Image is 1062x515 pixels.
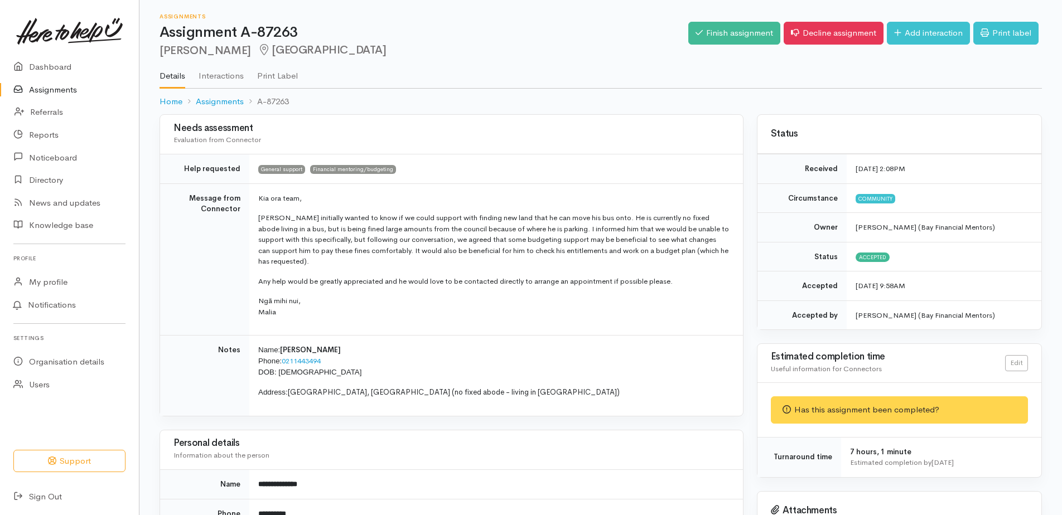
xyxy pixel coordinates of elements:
[258,43,387,57] span: [GEOGRAPHIC_DATA]
[160,470,249,499] td: Name
[847,300,1041,329] td: [PERSON_NAME] (Bay Financial Mentors)
[258,276,730,287] p: Any help would be greatly appreciated and he would love to be contacted directly to arrange an ap...
[771,396,1028,424] div: Has this assignment been completed?
[688,22,780,45] a: Finish assignment
[160,89,1042,115] nav: breadcrumb
[160,25,688,41] h1: Assignment A-87263
[258,212,730,267] p: [PERSON_NAME] initially wanted to know if we could support with finding new land that he can move...
[173,438,730,449] h3: Personal details
[160,95,182,108] a: Home
[771,364,882,373] span: Useful information for Connectors
[160,154,249,184] td: Help requested
[258,165,305,174] span: General support
[771,129,1028,139] h3: Status
[258,346,280,354] span: Name:
[771,352,1005,362] h3: Estimated completion time
[160,336,249,416] td: Notes
[757,183,847,213] td: Circumstance
[160,56,185,89] a: Details
[160,13,688,20] h6: Assignments
[258,193,730,204] p: Kia ora team,
[173,123,730,134] h3: Needs assessment
[887,22,970,45] a: Add interaction
[757,300,847,329] td: Accepted by
[160,44,688,57] h2: [PERSON_NAME]
[244,95,289,108] li: A-87263
[757,213,847,242] td: Owner
[856,194,895,203] span: Community
[258,295,730,317] p: Ngā mihi nui, Malia
[13,331,125,346] h6: Settings
[258,388,288,396] span: Address:
[973,22,1039,45] a: Print label
[196,95,244,108] a: Assignments
[784,22,884,45] a: Decline assignment
[13,450,125,473] button: Support
[757,154,847,184] td: Received
[757,271,847,301] td: Accepted
[850,457,1028,468] div: Estimated completion by
[757,242,847,271] td: Status
[13,251,125,266] h6: Profile
[173,135,261,144] span: Evaluation from Connector
[160,183,249,336] td: Message from Connector
[931,458,954,467] time: [DATE]
[856,281,905,290] time: [DATE] 9:58AM
[856,164,905,173] time: [DATE] 2:08PM
[856,222,995,232] span: [PERSON_NAME] (Bay Financial Mentors)
[1005,355,1028,371] a: Edit
[258,357,282,365] span: Phone:
[257,56,298,88] a: Print Label
[258,368,361,376] span: DOB: [DEMOGRAPHIC_DATA]
[280,345,341,354] span: [PERSON_NAME]
[757,437,841,477] td: Turnaround time
[288,387,620,397] span: [GEOGRAPHIC_DATA], [GEOGRAPHIC_DATA] (no fixed abode - living in [GEOGRAPHIC_DATA])
[310,165,396,174] span: Financial mentoring/budgeting
[173,450,269,460] span: Information about the person
[199,56,244,88] a: Interactions
[282,356,321,366] a: 0211443494
[850,447,911,456] span: 7 hours, 1 minute
[856,252,890,261] span: Accepted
